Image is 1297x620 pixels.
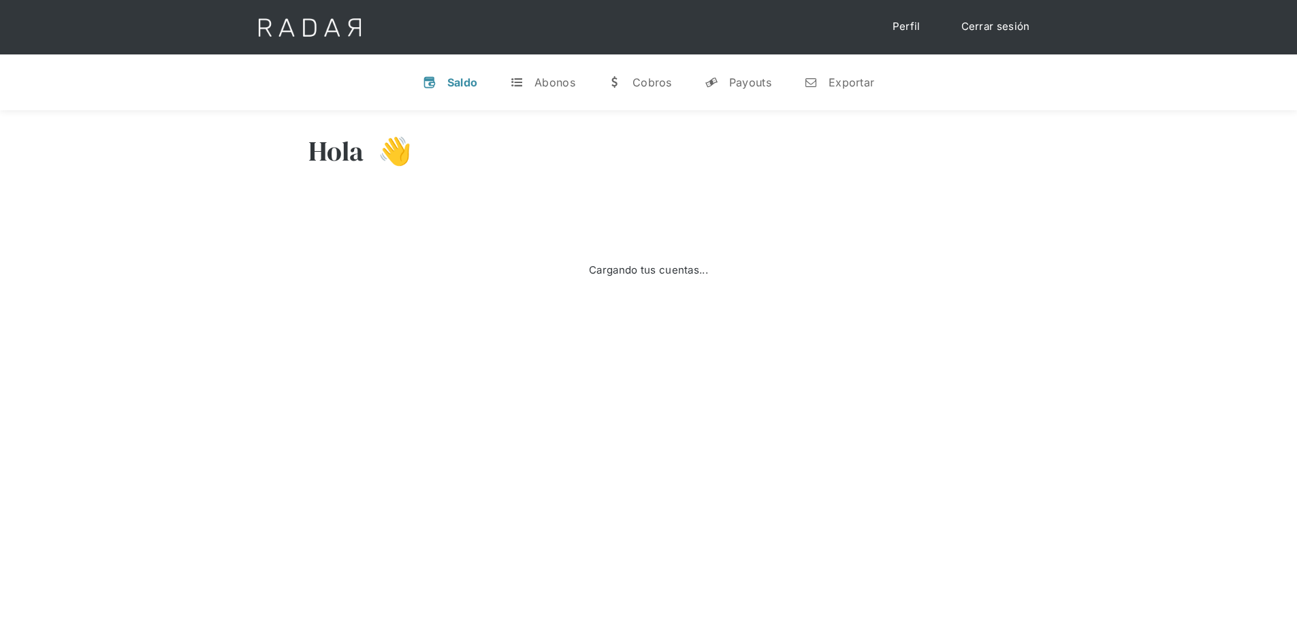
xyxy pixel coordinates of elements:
a: Perfil [879,14,934,40]
div: Saldo [447,76,478,89]
div: Cargando tus cuentas... [589,263,708,278]
div: t [510,76,524,89]
h3: 👋 [364,134,412,168]
div: w [608,76,622,89]
h3: Hola [308,134,364,168]
div: v [423,76,436,89]
div: y [705,76,718,89]
div: n [804,76,818,89]
div: Exportar [829,76,874,89]
div: Payouts [729,76,771,89]
div: Cobros [633,76,672,89]
a: Cerrar sesión [948,14,1044,40]
div: Abonos [534,76,575,89]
